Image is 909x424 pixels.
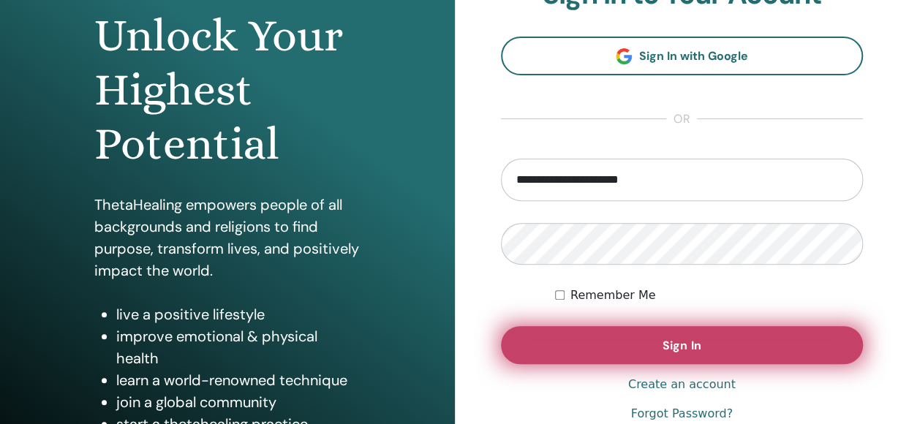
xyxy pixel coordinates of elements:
[116,369,361,391] li: learn a world-renowned technique
[94,194,361,281] p: ThetaHealing empowers people of all backgrounds and religions to find purpose, transform lives, a...
[116,325,361,369] li: improve emotional & physical health
[555,287,863,304] div: Keep me authenticated indefinitely or until I manually logout
[666,110,697,128] span: or
[663,338,701,353] span: Sign In
[116,391,361,413] li: join a global community
[501,326,864,364] button: Sign In
[570,287,656,304] label: Remember Me
[116,303,361,325] li: live a positive lifestyle
[501,37,864,75] a: Sign In with Google
[639,48,748,64] span: Sign In with Google
[94,9,361,172] h1: Unlock Your Highest Potential
[628,376,736,393] a: Create an account
[631,405,733,423] a: Forgot Password?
